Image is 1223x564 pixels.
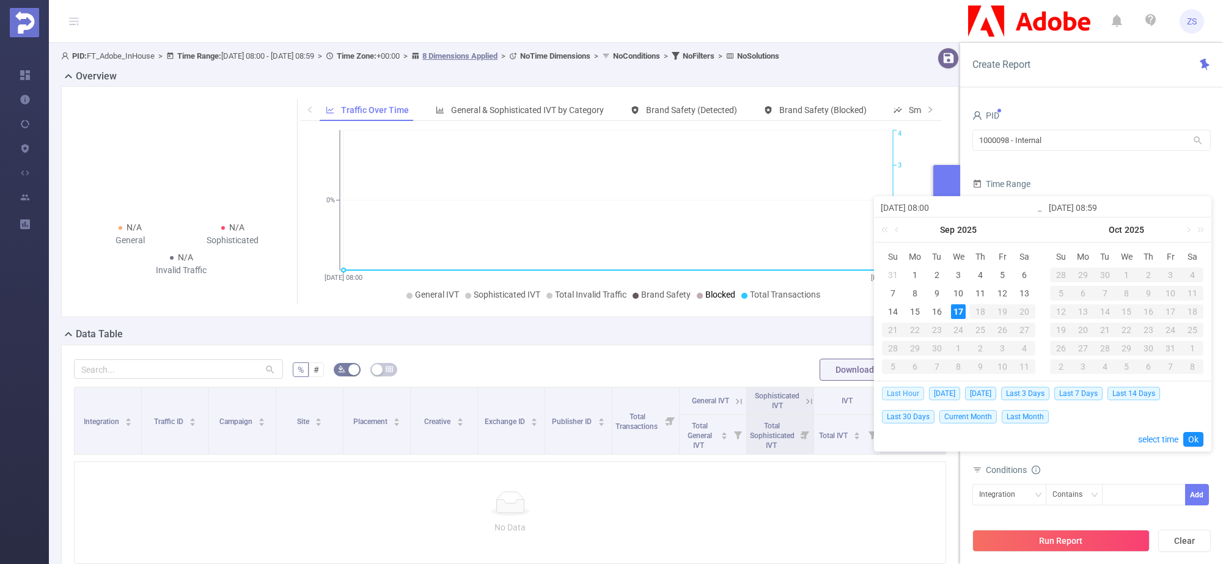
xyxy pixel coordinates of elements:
td: October 2, 2025 [1137,266,1159,284]
th: Fri [1159,247,1181,266]
div: 8 [1181,359,1203,374]
div: 27 [1013,323,1035,337]
span: General & Sophisticated IVT by Category [451,105,604,115]
img: Protected Media [10,8,39,37]
div: 16 [930,304,944,319]
td: August 31, 2025 [882,266,904,284]
span: We [1116,251,1138,262]
td: October 1, 2025 [948,339,970,357]
td: September 27, 2025 [1013,321,1035,339]
td: September 22, 2025 [904,321,926,339]
div: 31 [1159,341,1181,356]
td: October 21, 2025 [1094,321,1116,339]
div: 29 [1116,341,1138,356]
div: Sort [189,416,196,423]
b: Time Range: [177,51,221,60]
div: 1 [908,268,922,282]
div: 13 [1072,304,1094,319]
div: Sort [393,416,400,423]
div: 28 [1094,341,1116,356]
div: 13 [1017,286,1032,301]
input: Start date [881,200,1037,215]
th: Sat [1181,247,1203,266]
td: September 18, 2025 [969,302,991,321]
span: IVT [842,397,853,405]
td: September 11, 2025 [969,284,991,302]
td: September 4, 2025 [969,266,991,284]
i: icon: bar-chart [436,106,444,114]
i: Filter menu [864,415,881,454]
td: September 2, 2025 [926,266,948,284]
div: 4 [1013,341,1035,356]
td: September 26, 2025 [991,321,1013,339]
div: 30 [1094,268,1116,282]
span: Fr [1159,251,1181,262]
div: 9 [969,359,991,374]
div: 4 [1181,268,1203,282]
td: October 8, 2025 [948,357,970,376]
div: 1 [1181,341,1203,356]
div: 7 [1159,359,1181,374]
div: 6 [1072,286,1094,301]
td: October 25, 2025 [1181,321,1203,339]
div: 30 [926,341,948,356]
td: September 3, 2025 [948,266,970,284]
td: October 5, 2025 [882,357,904,376]
span: [DATE] [965,387,996,400]
div: 1 [1116,268,1138,282]
td: September 17, 2025 [948,302,970,321]
span: Sa [1013,251,1035,262]
td: October 12, 2025 [1050,302,1072,321]
span: Th [1137,251,1159,262]
td: October 20, 2025 [1072,321,1094,339]
i: icon: right [927,106,934,113]
div: Contains [1052,485,1091,505]
span: [DATE] [929,387,960,400]
div: 8 [1116,286,1138,301]
td: October 10, 2025 [1159,284,1181,302]
div: 10 [951,286,966,301]
td: October 2, 2025 [969,339,991,357]
div: Sort [457,416,464,423]
span: General IVT [692,397,729,405]
td: October 28, 2025 [1094,339,1116,357]
input: Search... [74,359,283,379]
span: > [714,51,726,60]
div: 17 [951,304,966,319]
a: Last year (Control + left) [879,218,895,242]
span: Mo [1072,251,1094,262]
div: 17 [1159,304,1181,319]
span: Last Month [1002,410,1049,423]
a: Previous month (PageUp) [892,218,903,242]
div: 2 [1137,268,1159,282]
span: > [400,51,411,60]
i: icon: user [61,52,72,60]
div: Invalid Traffic [130,264,233,277]
div: 5 [995,268,1010,282]
div: Sophisticated [182,234,284,247]
td: October 23, 2025 [1137,321,1159,339]
td: November 1, 2025 [1181,339,1203,357]
a: Next year (Control + right) [1191,218,1206,242]
span: Current Month [939,410,997,423]
div: 14 [1094,304,1116,319]
div: 23 [926,323,948,337]
div: 31 [886,268,900,282]
div: General [79,234,182,247]
td: October 17, 2025 [1159,302,1181,321]
span: Last 30 Days [882,410,935,423]
a: Ok [1183,432,1203,447]
i: icon: down [1035,491,1042,500]
a: Oct [1108,218,1124,242]
span: Th [969,251,991,262]
th: Fri [991,247,1013,266]
div: 7 [1094,286,1116,301]
div: 4 [1094,359,1116,374]
span: Total Invalid Traffic [555,290,626,299]
div: 11 [973,286,988,301]
span: % [298,365,304,375]
span: Total Transactions [750,290,820,299]
td: October 26, 2025 [1050,339,1072,357]
div: 7 [886,286,900,301]
div: 20 [1013,304,1035,319]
